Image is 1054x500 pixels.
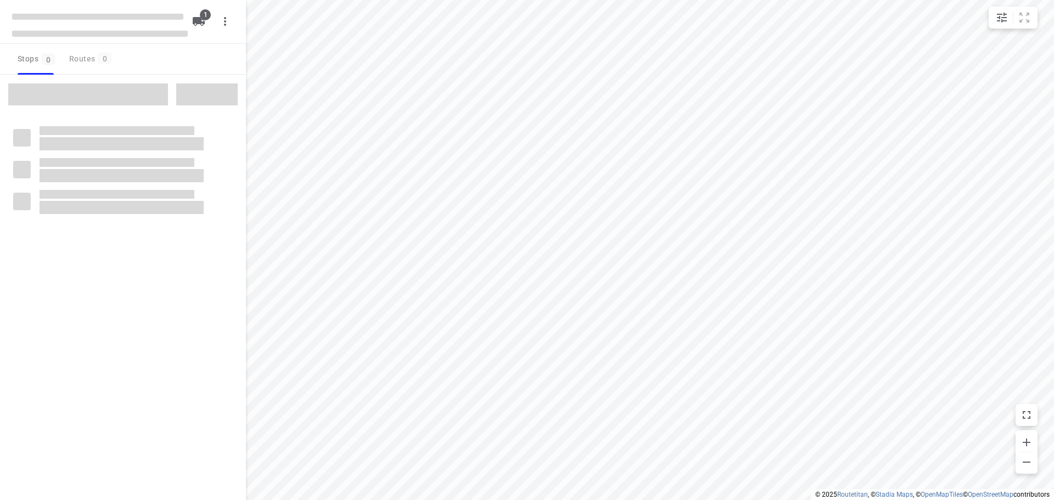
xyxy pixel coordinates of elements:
[989,7,1038,29] div: small contained button group
[837,491,868,498] a: Routetitan
[815,491,1050,498] li: © 2025 , © , © © contributors
[921,491,963,498] a: OpenMapTiles
[876,491,913,498] a: Stadia Maps
[968,491,1013,498] a: OpenStreetMap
